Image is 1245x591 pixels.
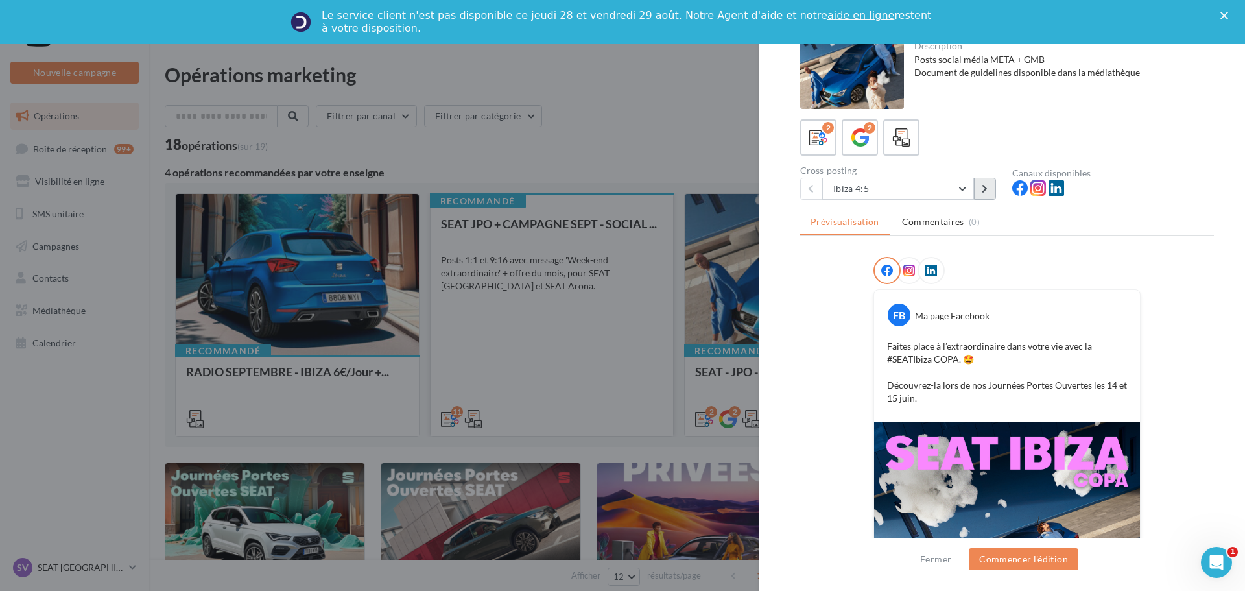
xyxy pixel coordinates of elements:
[1201,547,1232,578] iframe: Intercom live chat
[914,53,1204,79] div: Posts social média META + GMB Document de guidelines disponible dans la médiathèque
[888,304,910,326] div: FB
[322,9,934,35] div: Le service client n'est pas disponible ce jeudi 28 et vendredi 29 août. Notre Agent d'aide et not...
[1012,169,1214,178] div: Canaux disponibles
[969,548,1078,570] button: Commencer l'édition
[864,122,875,134] div: 2
[915,551,956,567] button: Fermer
[887,340,1127,405] p: Faites place à l’extraordinaire dans votre vie avec la #SEATIbiza COPA. 🤩 Découvrez-la lors de no...
[902,215,964,228] span: Commentaires
[822,122,834,134] div: 2
[822,178,974,200] button: Ibiza 4:5
[827,9,894,21] a: aide en ligne
[1227,547,1238,557] span: 1
[969,217,980,227] span: (0)
[290,12,311,32] img: Profile image for Service-Client
[915,309,990,322] div: Ma page Facebook
[1220,12,1233,19] div: Fermer
[800,166,1002,175] div: Cross-posting
[914,42,1204,51] div: Description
